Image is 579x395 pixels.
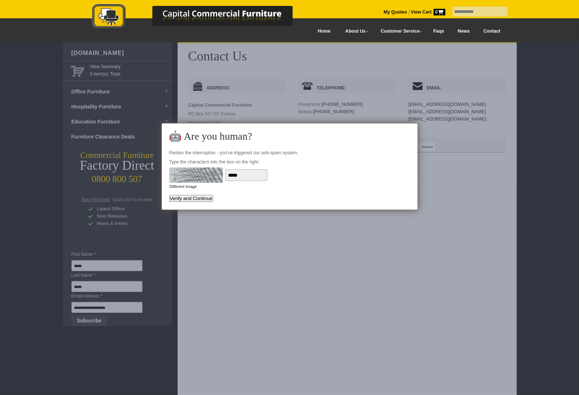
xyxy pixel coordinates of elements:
a: Contact [476,23,507,40]
span: 0 [434,9,445,15]
strong: View Cart [411,10,445,15]
img: Type these characters into the box on the right [169,167,223,183]
button: Verify and Continue [169,195,213,202]
img: Capital Commercial Furniture Logo [72,4,328,30]
a: About Us [337,23,372,40]
a: Faqs [427,23,451,40]
a: Capital Commercial Furniture Logo [72,4,328,33]
a: My Quotes [384,10,407,15]
a: Customer Service [372,23,426,40]
h2: 🤖 Are you human? [169,131,410,142]
p: Type the characters into the box on the right. [169,158,410,166]
p: Pardon the interruption - you've triggered our anti-spam system. [169,149,410,156]
a: View Cart0 [409,10,445,15]
a: Different Image [170,184,197,189]
a: News [451,23,476,40]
